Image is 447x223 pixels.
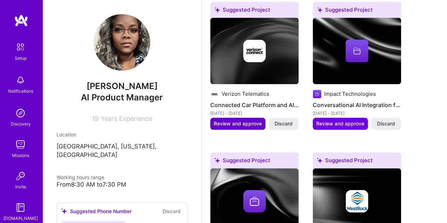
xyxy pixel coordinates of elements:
[210,152,299,171] div: Suggested Project
[313,118,368,130] button: Review and approve
[61,207,131,215] div: Suggested Phone Number
[11,120,31,128] div: Discovery
[210,118,265,130] button: Review and approve
[210,100,299,110] h4: Connected Car Platform and AI Compliance
[313,152,401,171] div: Suggested Project
[15,183,26,190] div: Invite
[243,190,266,212] img: Company logo
[214,158,220,163] i: icon SuggestedTeams
[81,92,163,102] span: AI Product Manager
[15,54,27,62] div: Setup
[13,169,28,183] img: Invite
[13,200,28,215] img: guide book
[57,142,187,159] p: [GEOGRAPHIC_DATA], [US_STATE], [GEOGRAPHIC_DATA]
[214,120,262,127] span: Review and approve
[92,115,99,122] span: 19
[275,120,293,127] span: Discard
[4,215,38,222] div: [DOMAIN_NAME]
[57,131,187,138] div: Location
[269,118,298,130] button: Discard
[13,137,28,152] img: teamwork
[313,2,401,20] div: Suggested Project
[61,208,67,214] i: icon SuggestedTeams
[313,18,401,84] img: cover
[210,18,299,84] img: cover
[13,106,28,120] img: discovery
[57,174,104,180] span: Working hours range
[160,207,183,215] button: Discard
[214,7,220,12] i: icon SuggestedTeams
[317,7,322,12] i: icon SuggestedTeams
[243,40,266,62] img: Company logo
[316,120,364,127] span: Review and approve
[8,87,33,95] div: Notifications
[57,181,187,188] div: From 8:30 AM to 7:30 PM
[210,110,299,117] div: [DATE] - [DATE]
[222,90,269,98] div: Verizon Telematics
[94,14,150,71] img: User Avatar
[324,90,376,98] div: Impact Technologies
[313,90,321,98] img: Company logo
[377,120,395,127] span: Discard
[313,100,401,110] h4: Conversational AI Integration for Growth
[13,40,28,54] img: setup
[313,110,401,117] div: [DATE] - [DATE]
[13,73,28,87] img: bell
[210,90,219,98] img: Company logo
[12,152,29,159] div: Missions
[317,158,322,163] i: icon SuggestedTeams
[346,190,368,212] img: Company logo
[101,115,152,122] span: Years Experience
[210,2,299,20] div: Suggested Project
[371,118,401,130] button: Discard
[57,81,187,92] span: [PERSON_NAME]
[14,14,28,27] img: logo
